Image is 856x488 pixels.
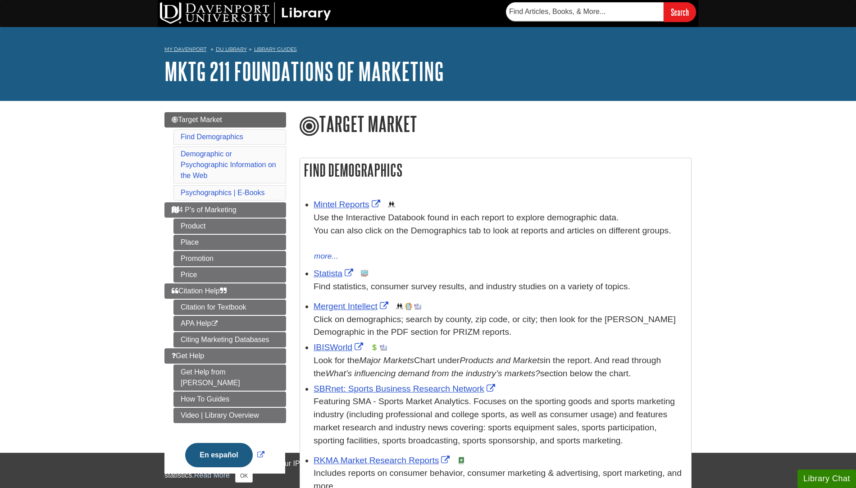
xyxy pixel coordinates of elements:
[314,313,687,339] div: Click on demographics; search by county, zip code, or city; then look for the [PERSON_NAME] Demog...
[326,369,540,378] i: What’s influencing demand from the industry’s markets?
[396,303,403,310] img: Demographics
[172,206,237,214] span: 4 P's of Marketing
[164,46,206,53] a: My Davenport
[388,201,395,208] img: Demographics
[371,344,378,351] img: Financial Report
[173,251,286,266] a: Promotion
[314,211,687,250] div: Use the Interactive Databook found in each report to explore demographic data. You can also click...
[361,270,368,277] img: Statistics
[173,365,286,391] a: Get Help from [PERSON_NAME]
[172,116,222,123] span: Target Market
[164,112,286,128] a: Target Market
[314,280,687,293] p: Find statistics, consumer survey results, and industry studies on a variety of topics.
[211,321,219,327] i: This link opens in a new window
[164,112,286,483] div: Guide Page Menu
[797,470,856,488] button: Library Chat
[216,46,247,52] a: DU Library
[173,300,286,315] a: Citation for Textbook
[254,46,297,52] a: Library Guides
[506,2,664,21] input: Find Articles, Books, & More...
[173,267,286,283] a: Price
[173,235,286,250] a: Place
[380,344,387,351] img: Industry Report
[173,332,286,347] a: Citing Marketing Databases
[458,457,465,464] img: e-Book
[506,2,696,22] form: Searches DU Library's articles, books, and more
[185,443,252,467] button: En español
[314,354,687,380] div: Look for the Chart under in the report. And read through the section below the chart.
[181,150,276,179] a: Demographic or Psychographic Information on the Web
[181,189,264,196] a: Psychographics | E-Books
[181,133,243,141] a: Find Demographics
[460,356,544,365] i: Products and Markets
[314,456,452,465] a: Link opens in new window
[359,356,414,365] i: Major Markets
[183,451,266,459] a: Link opens in new window
[164,57,444,85] a: MKTG 211 Foundations of Marketing
[314,200,382,209] a: Link opens in new window
[164,202,286,218] a: 4 P's of Marketing
[314,384,497,393] a: Link opens in new window
[405,303,412,310] img: Company Information
[314,301,391,311] a: Link opens in new window
[314,269,355,278] a: Link opens in new window
[300,158,691,182] h2: Find Demographics
[173,392,286,407] a: How To Guides
[164,283,286,299] a: Citation Help
[160,2,331,24] img: DU Library
[664,2,696,22] input: Search
[172,287,227,295] span: Citation Help
[164,43,692,58] nav: breadcrumb
[314,342,365,352] a: Link opens in new window
[173,316,286,331] a: APA Help
[414,303,421,310] img: Industry Report
[164,348,286,364] a: Get Help
[172,352,204,360] span: Get Help
[314,250,339,263] button: more...
[173,408,286,423] a: Video | Library Overview
[314,395,687,447] p: Featuring SMA - Sports Market Analytics. Focuses on the sporting goods and sports marketing indus...
[300,112,692,137] h1: Target Market
[173,219,286,234] a: Product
